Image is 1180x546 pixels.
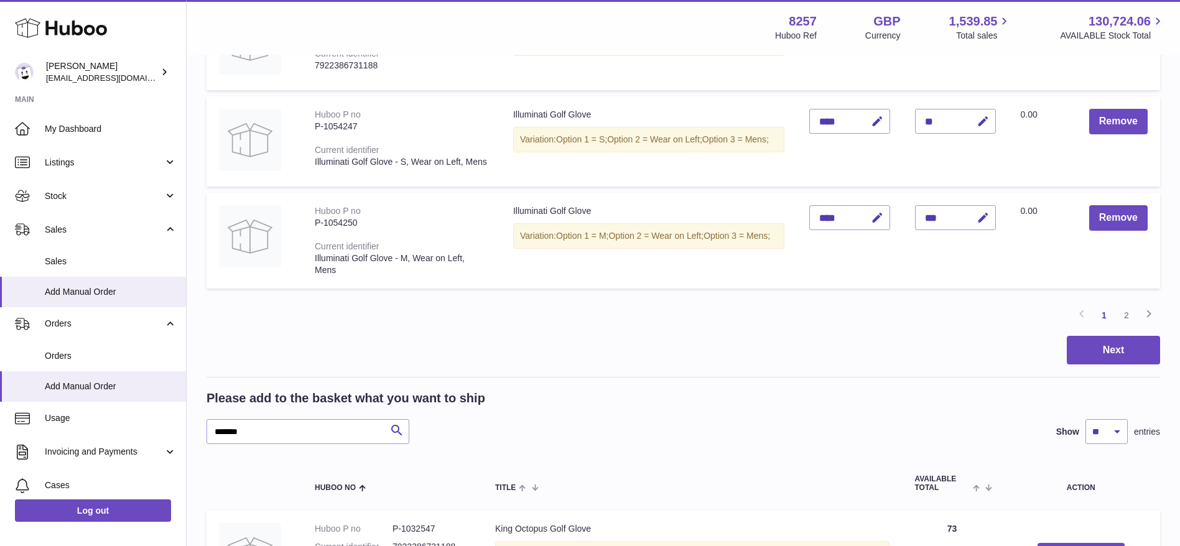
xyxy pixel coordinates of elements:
span: Title [495,484,516,492]
a: 2 [1115,304,1138,326]
a: 130,724.06 AVAILABLE Stock Total [1060,13,1165,42]
div: Huboo Ref [775,30,817,42]
span: 0.00 [1021,109,1038,119]
span: Stock [45,190,164,202]
div: Huboo P no [315,206,361,216]
img: Illuminati Golf Glove [219,109,281,171]
button: Remove [1089,205,1148,231]
span: Invoicing and Payments [45,446,164,458]
span: Usage [45,412,177,424]
h2: Please add to the basket what you want to ship [207,390,485,407]
span: entries [1134,426,1160,438]
span: 1,539.85 [949,13,998,30]
a: 1,539.85 Total sales [949,13,1012,42]
span: Sales [45,224,164,236]
span: Option 3 = Mens; [704,231,770,241]
dd: P-1032547 [393,523,470,535]
td: Illuminati Golf Glove [501,193,797,288]
div: Illuminati Golf Glove - S, Wear on Left, Mens [315,156,488,168]
span: My Dashboard [45,123,177,135]
div: P-1054250 [315,217,488,229]
td: Illuminati Golf Glove [501,96,797,187]
a: 1 [1093,304,1115,326]
span: Cases [45,479,177,491]
button: Remove [1089,109,1148,134]
span: Huboo no [315,484,356,492]
th: Action [1001,463,1160,504]
div: P-1054247 [315,121,488,132]
div: Current identifier [315,241,379,251]
span: Option 1 = S; [556,134,607,144]
span: Listings [45,157,164,169]
button: Next [1067,336,1160,365]
span: Orders [45,318,164,330]
div: Illuminati Golf Glove - M, Wear on Left, Mens [315,252,488,276]
strong: 8257 [789,13,817,30]
span: AVAILABLE Stock Total [1060,30,1165,42]
label: Show [1056,426,1079,438]
span: [EMAIL_ADDRESS][DOMAIN_NAME] [46,73,183,83]
div: Huboo P no [315,109,361,119]
div: Variation: [513,223,784,249]
dt: Huboo P no [315,523,393,535]
span: Option 2 = Wear on Left; [607,134,702,144]
img: Illuminati Golf Glove [219,205,281,267]
span: 0.00 [1021,206,1038,216]
a: Log out [15,499,171,522]
div: Current identifier [315,145,379,155]
span: Add Manual Order [45,381,177,392]
div: 7922386731188 [315,60,488,72]
span: Sales [45,256,177,267]
span: Add Manual Order [45,286,177,298]
div: Currency [865,30,901,42]
span: 130,724.06 [1089,13,1151,30]
span: AVAILABLE Total [914,475,970,491]
img: internalAdmin-8257@internal.huboo.com [15,63,34,81]
span: Orders [45,350,177,362]
div: Variation: [513,127,784,152]
strong: GBP [873,13,900,30]
span: Option 3 = Mens; [702,134,769,144]
div: [PERSON_NAME] [46,60,158,84]
span: Total sales [956,30,1011,42]
span: Option 2 = Wear on Left; [608,231,704,241]
span: Option 1 = M; [556,231,608,241]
